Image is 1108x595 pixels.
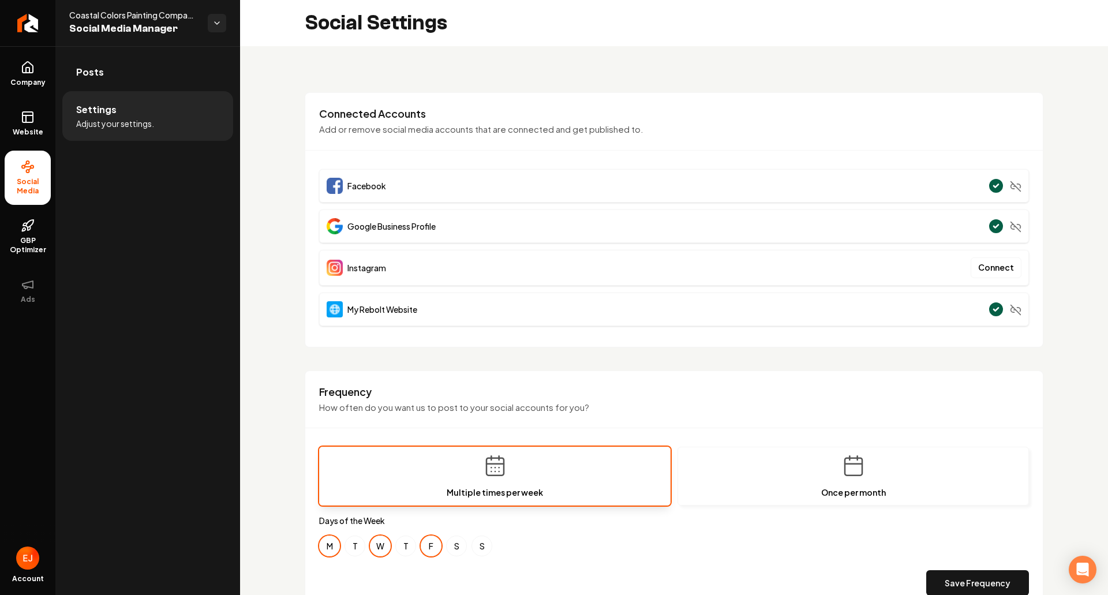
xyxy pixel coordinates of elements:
[76,118,154,129] span: Adjust your settings.
[16,547,39,570] img: Eduard Joers
[6,78,50,87] span: Company
[12,574,44,583] span: Account
[8,128,48,137] span: Website
[421,536,441,556] button: Friday
[1069,556,1096,583] div: Open Intercom Messenger
[327,218,343,234] img: Google
[5,101,51,146] a: Website
[319,515,1029,526] label: Days of the Week
[319,385,1029,399] h3: Frequency
[327,260,343,276] img: Instagram
[319,107,1029,121] h3: Connected Accounts
[319,536,340,556] button: Monday
[347,262,386,274] span: Instagram
[446,536,467,556] button: Saturday
[319,401,1029,414] p: How often do you want us to post to your social accounts for you?
[305,12,447,35] h2: Social Settings
[17,14,39,32] img: Rebolt Logo
[319,123,1029,136] p: Add or remove social media accounts that are connected and get published to.
[347,220,436,232] span: Google Business Profile
[16,547,39,570] button: Open user button
[327,178,343,194] img: Facebook
[319,447,671,506] button: Multiple times per week
[5,177,51,196] span: Social Media
[5,236,51,255] span: GBP Optimizer
[471,536,492,556] button: Sunday
[16,295,40,304] span: Ads
[69,9,199,21] span: Coastal Colors Painting Company
[347,304,417,315] span: My Rebolt Website
[327,301,343,317] img: Website
[5,209,51,264] a: GBP Optimizer
[370,536,391,556] button: Wednesday
[395,536,416,556] button: Thursday
[345,536,365,556] button: Tuesday
[677,447,1029,506] button: Once per month
[971,257,1021,278] button: Connect
[76,103,117,117] span: Settings
[347,180,386,192] span: Facebook
[69,21,199,37] span: Social Media Manager
[5,51,51,96] a: Company
[62,54,233,91] a: Posts
[5,268,51,313] button: Ads
[76,65,104,79] span: Posts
